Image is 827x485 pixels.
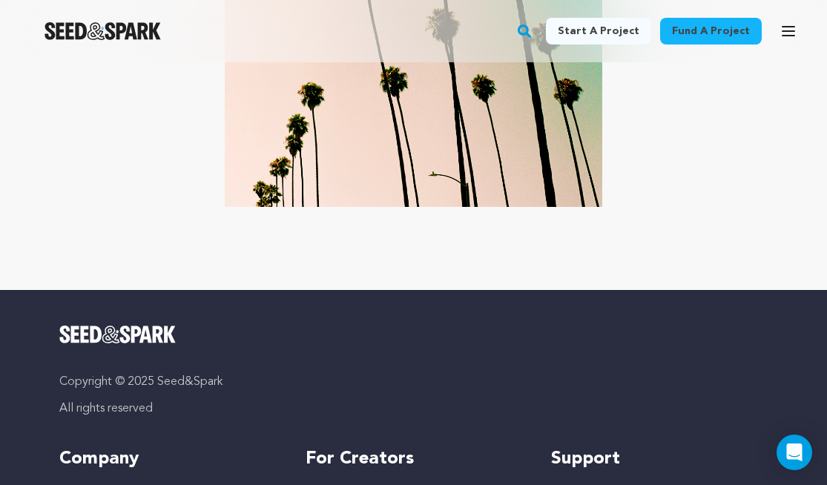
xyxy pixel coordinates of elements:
[777,435,812,470] div: Open Intercom Messenger
[59,447,276,471] h5: Company
[660,18,762,44] a: Fund a project
[306,447,522,471] h5: For Creators
[59,326,768,343] a: Seed&Spark Homepage
[59,373,768,391] p: Copyright © 2025 Seed&Spark
[45,22,161,40] a: Seed&Spark Homepage
[59,400,768,418] p: All rights reserved
[45,22,161,40] img: Seed&Spark Logo Dark Mode
[546,18,651,44] a: Start a project
[59,326,176,343] img: Seed&Spark Logo
[551,447,768,471] h5: Support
